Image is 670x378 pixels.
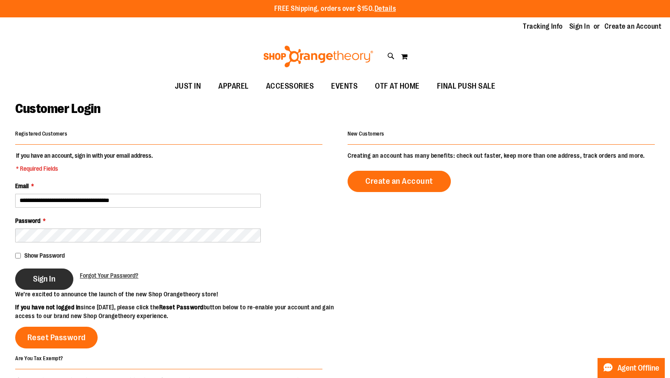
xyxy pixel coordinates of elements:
span: JUST IN [175,76,201,96]
button: Sign In [15,269,73,290]
img: Shop Orangetheory [262,46,374,67]
a: Details [374,5,396,13]
span: Password [15,217,40,224]
a: Create an Account [604,22,662,31]
span: Agent Offline [617,364,659,372]
a: ACCESSORIES [257,76,323,96]
legend: If you have an account, sign in with your email address. [15,151,154,173]
p: We’re excited to announce the launch of the new Shop Orangetheory store! [15,290,335,298]
span: Email [15,182,29,189]
span: * Required Fields [16,164,153,173]
a: Tracking Info [523,22,563,31]
span: Customer Login [15,101,100,116]
a: APPAREL [210,76,257,96]
strong: If you have not logged in [15,304,81,311]
a: JUST IN [166,76,210,96]
span: ACCESSORIES [266,76,314,96]
span: EVENTS [331,76,358,96]
strong: Reset Password [159,304,204,311]
a: Forgot Your Password? [80,271,138,280]
a: Sign In [569,22,590,31]
p: since [DATE], please click the button below to re-enable your account and gain access to our bran... [15,303,335,320]
span: Create an Account [365,176,433,186]
span: APPAREL [218,76,249,96]
a: Create an Account [348,171,451,192]
p: Creating an account has many benefits: check out faster, keep more than one address, track orders... [348,151,655,160]
span: Reset Password [27,333,86,342]
span: Forgot Your Password? [80,272,138,279]
p: FREE Shipping, orders over $150. [274,4,396,14]
a: Reset Password [15,327,98,348]
a: OTF AT HOME [366,76,428,96]
span: FINAL PUSH SALE [437,76,496,96]
strong: Registered Customers [15,131,67,137]
strong: New Customers [348,131,384,137]
span: OTF AT HOME [375,76,420,96]
span: Show Password [24,252,65,259]
a: FINAL PUSH SALE [428,76,504,96]
button: Agent Offline [598,358,665,378]
span: Sign In [33,274,56,284]
strong: Are You Tax Exempt? [15,355,63,361]
a: EVENTS [322,76,366,96]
